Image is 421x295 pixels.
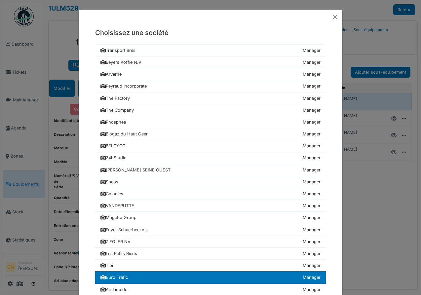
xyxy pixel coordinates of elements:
div: Euro Trafic [100,274,128,280]
div: Manager [303,155,321,161]
div: BELCYCO [100,143,126,149]
div: Les Petits Riens [100,250,137,257]
div: Manager [303,214,321,221]
a: Biogaz du Haut Geer Manager [95,128,326,140]
div: Air Liquide [100,286,127,293]
div: Colonies [100,191,123,197]
div: Beyers Koffie N.V [100,59,141,65]
div: Manager [303,286,321,293]
div: Peyraud Incorporate [100,83,147,89]
div: Manager [303,203,321,209]
div: Biogaz du Haut Geer [100,131,148,137]
div: Transport Bres [100,47,135,54]
div: Magetra Group [100,214,136,221]
a: BELCYCO Manager [95,140,326,152]
div: Manager [303,119,321,125]
div: Manager [303,47,321,54]
div: [PERSON_NAME] SEINE OUEST [100,167,171,173]
a: Beyers Koffie N.V Manager [95,56,326,68]
a: Magetra Group Manager [95,212,326,224]
a: Peyraud Incorporate Manager [95,80,326,92]
a: The Factory Manager [95,92,326,104]
a: Arverne Manager [95,68,326,80]
a: [PERSON_NAME] SEINE OUEST Manager [95,164,326,176]
div: Manager [303,107,321,113]
a: Tibi Manager [95,260,326,272]
div: Manager [303,167,321,173]
div: VANDEPUTTE [100,203,134,209]
div: Manager [303,143,321,149]
div: Tibi [100,262,113,269]
div: The Company [100,107,134,113]
a: Colonies Manager [95,188,326,200]
div: Manager [303,131,321,137]
div: 24hStudio [100,155,127,161]
div: ZIEGLER NV [100,239,131,245]
div: Manager [303,179,321,185]
div: Manager [303,59,321,65]
div: Manager [303,239,321,245]
div: Manager [303,83,321,89]
div: Speos [100,179,118,185]
div: Manager [303,191,321,197]
a: VANDEPUTTE Manager [95,200,326,212]
a: Foyer Schaerbeekois Manager [95,224,326,236]
a: The Company Manager [95,104,326,116]
div: Manager [303,262,321,269]
a: 24hStudio Manager [95,152,326,164]
div: Manager [303,227,321,233]
button: Close [330,12,340,22]
a: Les Petits Riens Manager [95,248,326,260]
div: Arverne [100,71,122,77]
a: Euro Trafic Manager [95,271,326,283]
h5: Choisissez une société [95,28,326,38]
div: Manager [303,250,321,257]
a: ZIEGLER NV Manager [95,236,326,248]
div: Manager [303,95,321,101]
a: Transport Bres Manager [95,44,326,56]
a: Phosphea Manager [95,116,326,128]
div: Manager [303,274,321,280]
div: Phosphea [100,119,126,125]
div: Manager [303,71,321,77]
div: Foyer Schaerbeekois [100,227,148,233]
div: The Factory [100,95,130,101]
a: Speos Manager [95,176,326,188]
